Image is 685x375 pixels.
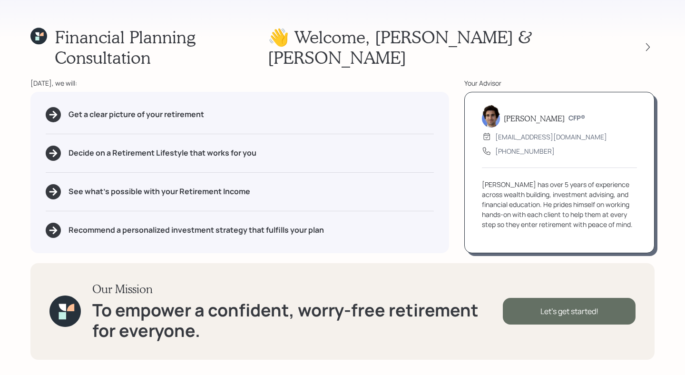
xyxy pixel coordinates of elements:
[495,146,555,156] div: [PHONE_NUMBER]
[68,187,250,196] h5: See what's possible with your Retirement Income
[482,179,637,229] div: [PERSON_NAME] has over 5 years of experience across wealth building, investment advising, and fin...
[482,105,500,128] img: harrison-schaefer-headshot-2.png
[503,298,636,325] div: Let's get started!
[68,226,324,235] h5: Recommend a personalized investment strategy that fulfills your plan
[268,27,624,68] h1: 👋 Welcome , [PERSON_NAME] & [PERSON_NAME]
[92,282,503,296] h3: Our Mission
[55,27,267,68] h1: Financial Planning Consultation
[464,78,655,88] div: Your Advisor
[30,78,449,88] div: [DATE], we will:
[68,110,204,119] h5: Get a clear picture of your retirement
[504,114,565,123] h5: [PERSON_NAME]
[495,132,607,142] div: [EMAIL_ADDRESS][DOMAIN_NAME]
[92,300,503,341] h1: To empower a confident, worry-free retirement for everyone.
[568,114,585,122] h6: CFP®
[68,148,256,158] h5: Decide on a Retirement Lifestyle that works for you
